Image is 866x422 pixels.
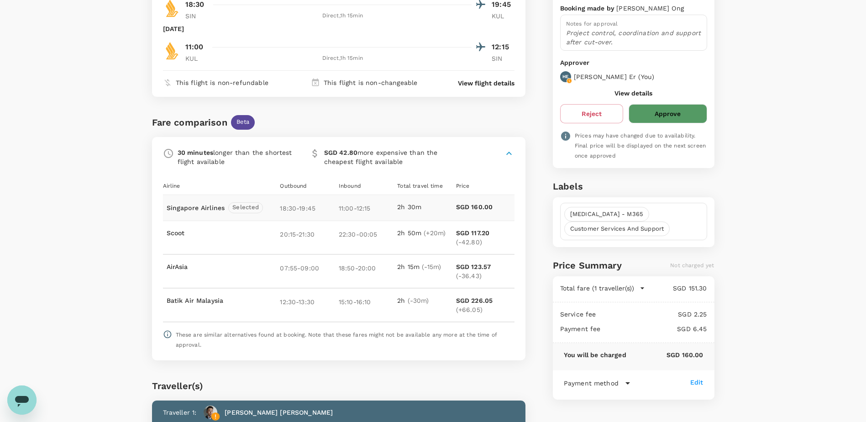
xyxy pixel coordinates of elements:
span: Customer Services and Support [565,225,669,233]
p: Singapore Airlines [167,203,225,212]
span: Airline [163,183,180,189]
p: 11:00 - 12:15 [339,202,397,213]
span: ( -30m ) [408,297,429,304]
p: Payment method [564,379,619,388]
span: Beta [231,118,255,127]
span: ( - 36.43 ) [456,272,482,280]
p: Batik Air Malaysia [167,296,280,305]
p: Booking made by [560,4,616,13]
p: 07:55 - 09:00 [280,262,338,273]
p: 2h 15m [397,262,456,271]
p: This flight is non-refundable [176,78,268,87]
p: longer than the shortest flight available [178,148,295,166]
span: Outbound [280,183,307,189]
p: 2h [397,296,456,305]
span: Notes for approval [566,21,618,27]
p: [PERSON_NAME] Er ( You ) [574,72,654,81]
span: [MEDICAL_DATA] - M365 [565,210,649,219]
span: Prices may have changed due to availability. Final price will be displayed on the next screen onc... [575,132,706,159]
p: Project control, coordination and support after cut-over. [566,28,701,47]
span: Total travel time [397,183,443,189]
p: 12:30 - 13:30 [280,296,338,306]
p: You will be charged [564,350,626,359]
p: SIN [185,11,208,21]
button: Total fare (1 traveller(s)) [560,284,645,293]
b: 30 minutes [178,149,214,156]
iframe: Button to launch messaging window [7,385,37,415]
p: 2h 30m [397,202,456,211]
p: SGD 2.25 [596,310,707,319]
div: Edit [690,378,703,387]
p: 15:10 - 16:10 [339,296,397,306]
div: Direct , 1h 15min [214,11,472,21]
span: ( - 42.80 ) [456,238,482,246]
p: Traveller 1 : [163,408,197,417]
span: Not charged yet [670,262,714,269]
p: SGD 123.57 [456,262,514,280]
p: more expensive than the cheapest flight available [324,148,441,166]
p: SGD 160.00 [626,350,703,359]
p: 11:00 [185,42,204,53]
p: 12:15 [492,42,514,53]
span: ( -15m ) [422,263,441,270]
p: 20:15 - 21:30 [280,228,338,239]
p: SGD 6.45 [601,324,707,333]
p: [DATE] [163,24,184,33]
p: This flight is non-changeable [324,78,417,87]
span: ( +20m ) [424,229,446,237]
p: Service fee [560,310,596,319]
button: Approve [629,104,707,123]
span: Selected [229,203,262,212]
p: Payment fee [560,324,601,333]
p: 2h 50m [397,228,456,237]
h6: Price Summary [553,258,622,273]
p: 22:30 - 00:05 [339,228,397,239]
p: KUL [492,11,514,21]
button: Reject [560,104,623,123]
span: These are similar alternatives found at booking. Note that these fares might not be available any... [176,332,498,348]
div: Fare comparison [152,115,227,130]
img: avatar-677fb493cc4ca.png [204,406,217,419]
span: ( + 66.05 ) [456,306,483,313]
p: AirAsia [167,262,280,271]
div: Traveller(s) [152,379,526,393]
p: SGD 117.20 [456,228,514,247]
h6: Labels [553,179,714,194]
p: Approver [560,58,707,68]
p: SGD 226.05 [456,296,514,314]
p: SIN [492,54,514,63]
span: Inbound [339,183,361,189]
p: SGD 160.00 [456,202,514,211]
div: Direct , 1h 15min [214,54,472,63]
b: SGD 42.80 [324,149,357,156]
p: Scoot [167,228,280,237]
p: 18:30 - 19:45 [280,202,338,213]
p: HE [562,74,568,80]
p: [PERSON_NAME] [PERSON_NAME] [225,408,333,417]
span: Price [456,183,470,189]
p: KUL [185,54,208,63]
img: SQ [163,42,181,60]
button: View flight details [458,79,514,88]
button: View details [614,90,652,97]
p: Total fare (1 traveller(s)) [560,284,634,293]
p: SGD 151.30 [645,284,707,293]
p: [PERSON_NAME] Ong [616,4,684,13]
p: 18:50 - 20:00 [339,262,397,273]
